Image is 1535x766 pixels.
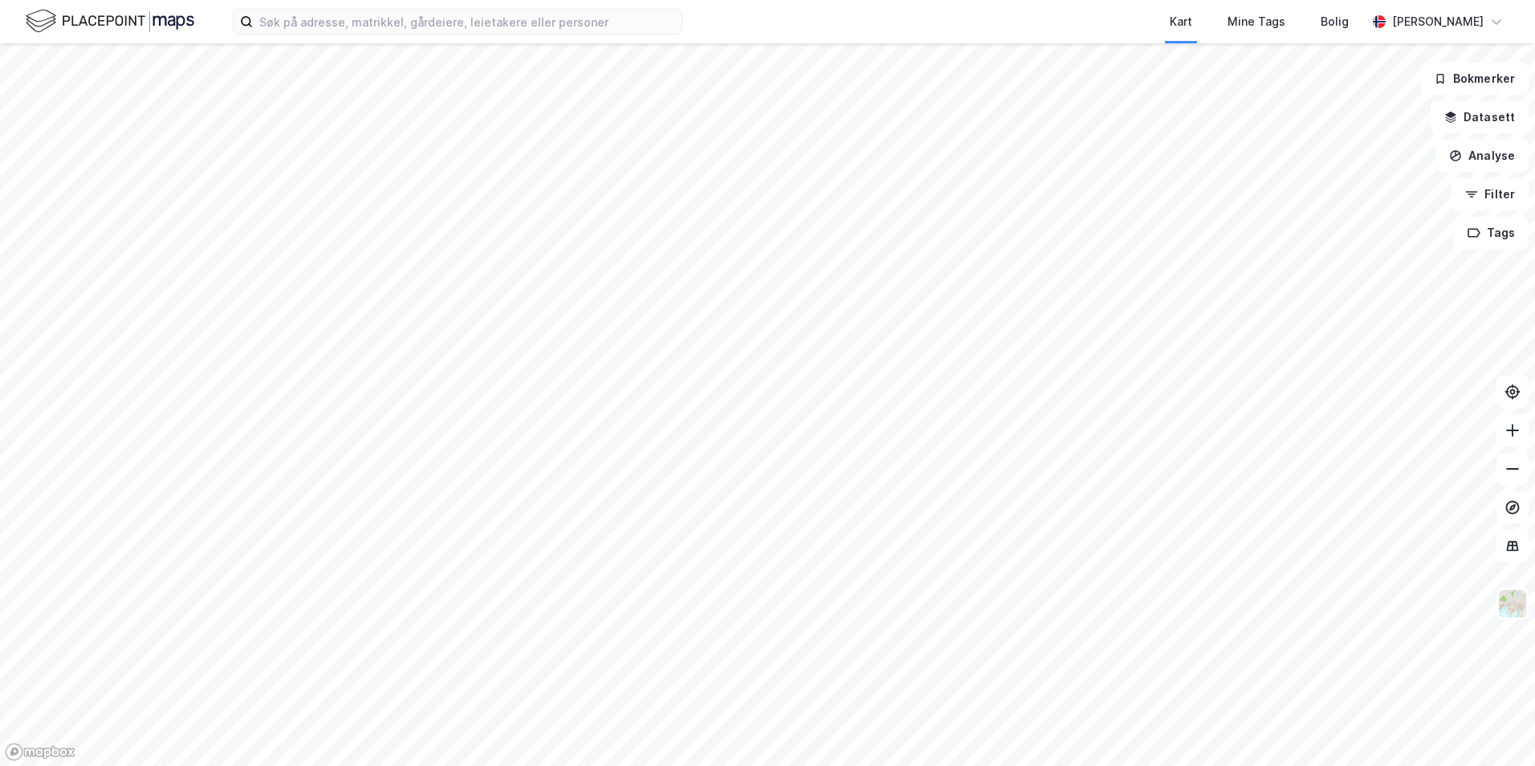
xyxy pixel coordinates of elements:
[1321,12,1349,31] div: Bolig
[1170,12,1192,31] div: Kart
[26,7,194,35] img: logo.f888ab2527a4732fd821a326f86c7f29.svg
[1392,12,1484,31] div: [PERSON_NAME]
[253,10,682,34] input: Søk på adresse, matrikkel, gårdeiere, leietakere eller personer
[1228,12,1285,31] div: Mine Tags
